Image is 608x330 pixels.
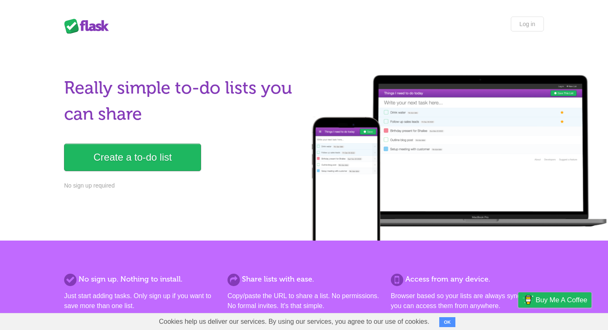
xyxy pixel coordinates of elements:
[439,317,455,327] button: OK
[64,144,201,171] a: Create a to-do list
[64,181,299,190] p: No sign up required
[151,313,438,330] span: Cookies help us deliver our services. By using our services, you agree to our use of cookies.
[518,292,591,308] a: Buy me a coffee
[522,293,534,307] img: Buy me a coffee
[391,291,544,311] p: Browser based so your lists are always synced and you can access them from anywhere.
[536,293,587,307] span: Buy me a coffee
[64,291,217,311] p: Just start adding tasks. Only sign up if you want to save more than one list.
[391,274,544,285] h2: Access from any device.
[227,291,381,311] p: Copy/paste the URL to share a list. No permissions. No formal invites. It's that simple.
[64,75,299,127] h1: Really simple to-do lists you can share
[227,274,381,285] h2: Share lists with ease.
[511,17,544,31] a: Log in
[64,274,217,285] h2: No sign up. Nothing to install.
[64,19,114,34] div: Flask Lists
